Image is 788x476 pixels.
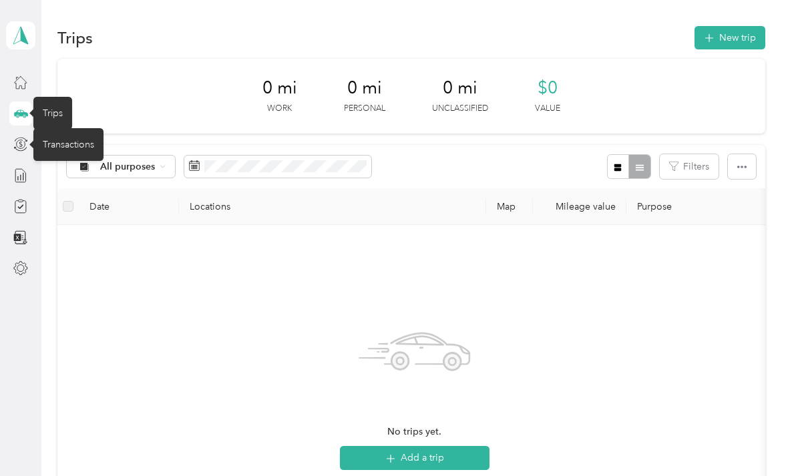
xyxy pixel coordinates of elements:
span: 0 mi [443,77,477,99]
div: Trips [33,97,72,130]
iframe: Everlance-gr Chat Button Frame [713,401,788,476]
p: Personal [344,103,385,115]
span: 0 mi [347,77,382,99]
span: No trips yet. [387,425,441,439]
th: Mileage value [533,188,626,225]
div: Transactions [33,128,104,161]
p: Value [535,103,560,115]
th: Map [486,188,533,225]
th: Locations [179,188,486,225]
h1: Trips [57,31,93,45]
button: Add a trip [340,446,489,470]
button: New trip [695,26,765,49]
p: Unclassified [432,103,488,115]
button: Filters [660,154,719,179]
span: 0 mi [262,77,297,99]
span: All purposes [100,162,156,172]
p: Work [267,103,292,115]
th: Date [79,188,179,225]
span: $0 [538,77,558,99]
